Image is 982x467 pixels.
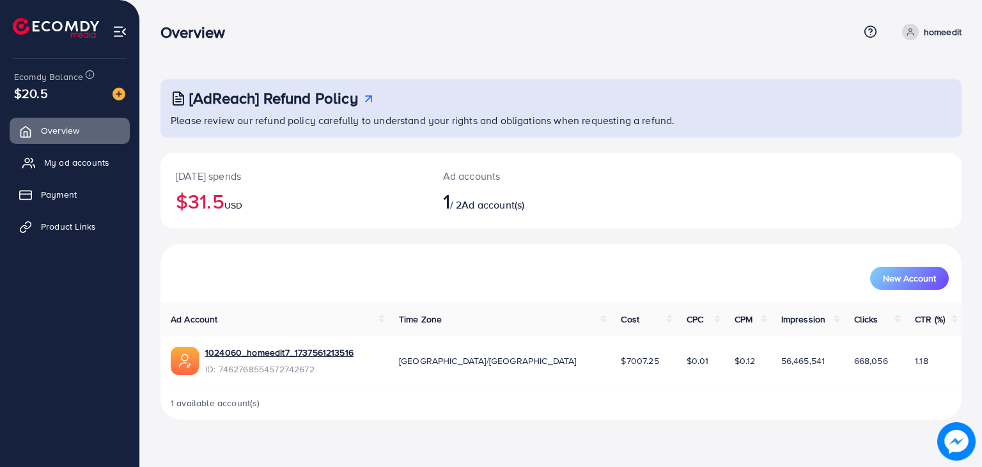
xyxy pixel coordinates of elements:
[41,220,96,233] span: Product Links
[687,313,703,326] span: CPC
[870,267,949,290] button: New Account
[176,189,412,213] h2: $31.5
[621,354,659,367] span: $7007.25
[443,186,450,216] span: 1
[621,313,639,326] span: Cost
[939,423,974,459] img: image
[41,124,79,137] span: Overview
[176,168,412,184] p: [DATE] spends
[171,313,218,326] span: Ad Account
[854,354,888,367] span: 668,056
[462,198,524,212] span: Ad account(s)
[224,199,242,212] span: USD
[160,23,235,42] h3: Overview
[915,354,928,367] span: 1.18
[41,188,77,201] span: Payment
[883,274,936,283] span: New Account
[735,354,756,367] span: $0.12
[399,313,442,326] span: Time Zone
[781,313,826,326] span: Impression
[14,84,48,102] span: $20.5
[189,89,358,107] h3: [AdReach] Refund Policy
[781,354,825,367] span: 56,465,541
[205,346,354,359] a: 1024060_homeedit7_1737561213516
[171,397,260,409] span: 1 available account(s)
[14,70,83,83] span: Ecomdy Balance
[13,18,99,38] img: logo
[10,118,130,143] a: Overview
[687,354,709,367] span: $0.01
[205,363,354,376] span: ID: 7462768554572742672
[399,354,577,367] span: [GEOGRAPHIC_DATA]/[GEOGRAPHIC_DATA]
[171,113,954,128] p: Please review our refund policy carefully to understand your rights and obligations when requesti...
[924,24,962,40] p: homeedit
[10,182,130,207] a: Payment
[44,156,109,169] span: My ad accounts
[10,150,130,175] a: My ad accounts
[10,214,130,239] a: Product Links
[897,24,962,40] a: homeedit
[113,24,127,39] img: menu
[443,168,612,184] p: Ad accounts
[171,347,199,375] img: ic-ads-acc.e4c84228.svg
[854,313,878,326] span: Clicks
[443,189,612,213] h2: / 2
[735,313,752,326] span: CPM
[915,313,945,326] span: CTR (%)
[113,88,125,100] img: image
